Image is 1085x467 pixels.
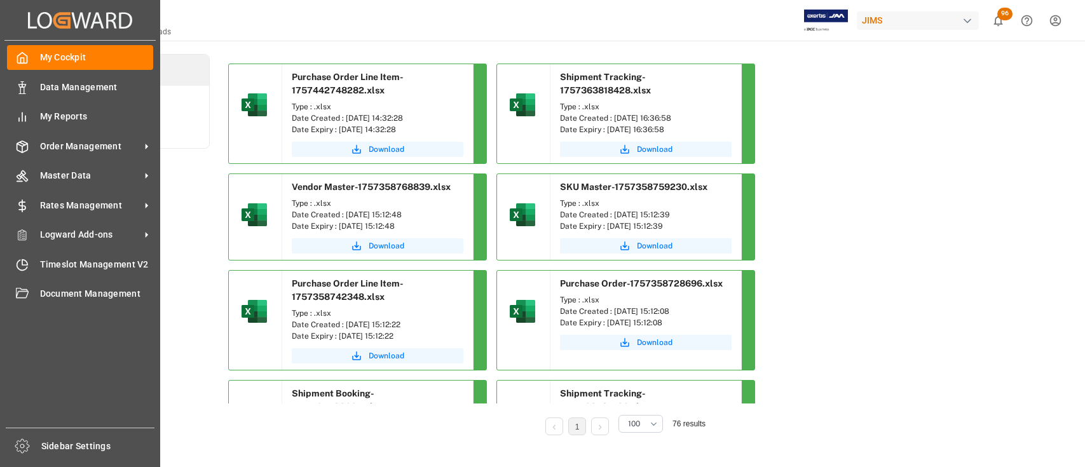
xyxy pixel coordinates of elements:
img: microsoft-excel-2019--v1.png [507,90,538,120]
span: Download [637,240,672,252]
img: microsoft-excel-2019--v1.png [507,200,538,230]
button: Download [292,238,463,254]
li: 1 [568,417,586,435]
span: SKU Master-1757358759230.xlsx [560,182,707,192]
span: Shipment Tracking-1757103431766.xlsx [560,388,649,412]
button: Download [292,348,463,363]
button: Download [560,335,732,350]
div: JIMS [857,11,979,30]
button: open menu [618,415,663,433]
button: Download [560,238,732,254]
span: Data Management [40,81,154,94]
span: Download [369,144,404,155]
span: Shipment Booking-1757105438004.xlsx [292,388,383,412]
span: 96 [997,8,1013,20]
div: Date Expiry : [DATE] 16:36:58 [560,124,732,135]
div: Date Created : [DATE] 15:12:08 [560,306,732,317]
div: Type : .xlsx [560,101,732,112]
span: Purchase Order Line Item-1757358742348.xlsx [292,278,404,302]
div: Type : .xlsx [560,294,732,306]
div: Date Created : [DATE] 15:12:39 [560,209,732,220]
span: My Cockpit [40,51,154,64]
span: Order Management [40,140,140,153]
span: Sidebar Settings [41,440,155,453]
img: microsoft-excel-2019--v1.png [239,90,270,120]
button: Help Center [1013,6,1041,35]
a: 1 [575,423,580,431]
span: Download [369,350,404,362]
div: Date Created : [DATE] 14:32:28 [292,112,463,124]
div: Date Expiry : [DATE] 15:12:22 [292,330,463,342]
li: Next Page [591,417,609,435]
div: Type : .xlsx [560,198,732,209]
div: Type : .xlsx [292,101,463,112]
div: Date Created : [DATE] 15:12:22 [292,319,463,330]
span: Download [369,240,404,252]
div: Date Expiry : [DATE] 15:12:39 [560,220,732,232]
button: JIMS [857,8,984,32]
a: Timeslot Management V2 [7,252,153,276]
img: Exertis%20JAM%20-%20Email%20Logo.jpg_1722504956.jpg [804,10,848,32]
img: microsoft-excel-2019--v1.png [507,296,538,327]
a: My Reports [7,104,153,129]
div: Type : .xlsx [292,308,463,319]
a: Document Management [7,281,153,306]
span: Rates Management [40,199,140,212]
span: Document Management [40,287,154,301]
span: 100 [628,418,640,430]
span: Timeslot Management V2 [40,258,154,271]
span: Shipment Tracking-1757363818428.xlsx [560,72,651,95]
div: Date Expiry : [DATE] 15:12:48 [292,220,463,232]
button: show 96 new notifications [984,6,1013,35]
a: Data Management [7,74,153,99]
span: Purchase Order-1757358728696.xlsx [560,278,723,288]
span: 76 results [672,419,706,428]
span: Purchase Order Line Item-1757442748282.xlsx [292,72,404,95]
button: Download [560,142,732,157]
div: Date Expiry : [DATE] 15:12:08 [560,317,732,328]
div: Type : .xlsx [292,198,463,209]
span: Download [637,337,672,348]
div: Date Expiry : [DATE] 14:32:28 [292,124,463,135]
span: My Reports [40,110,154,123]
span: Download [637,144,672,155]
span: Master Data [40,169,140,182]
button: Download [292,142,463,157]
li: Previous Page [545,417,563,435]
div: Date Created : [DATE] 16:36:58 [560,112,732,124]
div: Date Created : [DATE] 15:12:48 [292,209,463,220]
img: microsoft-excel-2019--v1.png [239,296,270,327]
img: microsoft-excel-2019--v1.png [239,200,270,230]
span: Logward Add-ons [40,228,140,241]
a: My Cockpit [7,45,153,70]
span: Vendor Master-1757358768839.xlsx [292,182,451,192]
